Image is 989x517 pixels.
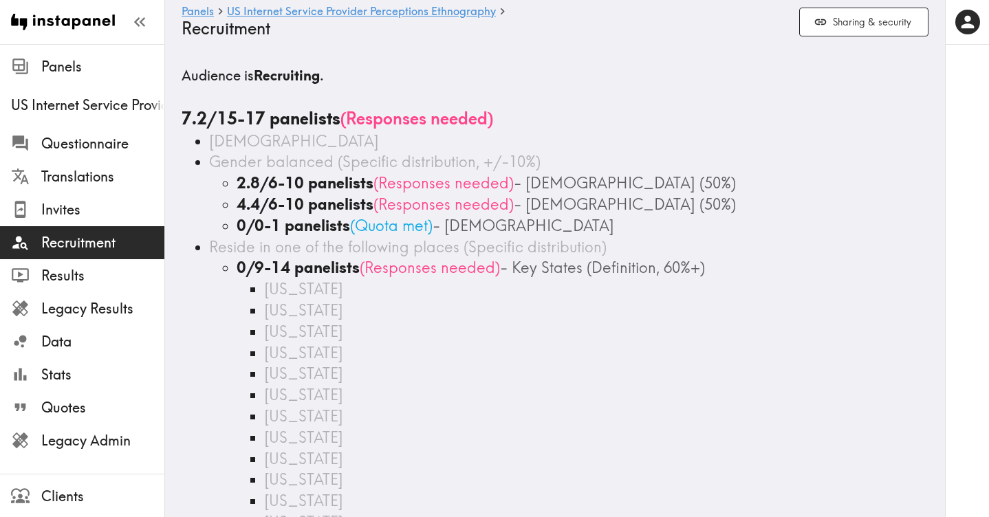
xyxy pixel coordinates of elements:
span: [DEMOGRAPHIC_DATA] [209,131,379,151]
b: 7.2/15-17 panelists [182,108,340,129]
span: ( Responses needed ) [340,108,493,129]
span: [US_STATE] [264,470,343,489]
span: [US_STATE] [264,279,343,298]
a: US Internet Service Provider Perceptions Ethnography [227,5,496,19]
span: - [DEMOGRAPHIC_DATA] (50%) [514,195,736,214]
span: Translations [41,167,164,186]
b: 2.8/6-10 panelists [237,173,373,192]
span: Reside in one of the following places (Specific distribution) [209,237,607,256]
span: Quotes [41,398,164,417]
span: Legacy Results [41,299,164,318]
span: Gender balanced (Specific distribution, +/-10%) [209,152,541,171]
span: ( Quota met ) [350,216,433,235]
span: ( Responses needed ) [360,258,500,277]
b: 4.4/6-10 panelists [237,195,373,214]
span: - [DEMOGRAPHIC_DATA] (50%) [514,173,736,192]
span: Recruitment [41,233,164,252]
span: Invites [41,200,164,219]
span: Stats [41,365,164,384]
span: Legacy Admin [41,431,164,450]
span: [US_STATE] [264,322,343,341]
span: [US_STATE] [264,449,343,468]
span: [US_STATE] [264,300,343,320]
span: [US_STATE] [264,406,343,426]
b: Recruiting [254,67,320,84]
span: US Internet Service Provider Perceptions Ethnography [11,96,164,115]
span: Clients [41,487,164,506]
span: Data [41,332,164,351]
a: Panels [182,5,214,19]
h5: Audience is . [182,66,928,85]
h4: Recruitment [182,19,788,38]
span: [US_STATE] [264,343,343,362]
span: - Key States (Definition, 60%+) [500,258,705,277]
span: Results [41,266,164,285]
span: [US_STATE] [264,385,343,404]
b: 0/0-1 panelists [237,216,350,235]
span: ( Responses needed ) [373,195,514,214]
button: Sharing & security [799,8,928,37]
span: Panels [41,57,164,76]
span: [US_STATE] [264,428,343,447]
b: 0/9-14 panelists [237,258,360,277]
span: - [DEMOGRAPHIC_DATA] [433,216,614,235]
span: [US_STATE] [264,364,343,383]
span: [US_STATE] [264,491,343,510]
span: ( Responses needed ) [373,173,514,192]
span: Questionnaire [41,134,164,153]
